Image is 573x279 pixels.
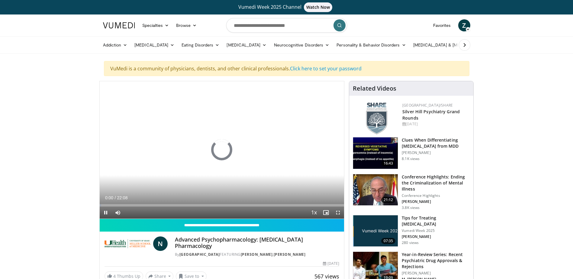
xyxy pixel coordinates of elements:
[117,195,127,200] span: 22:08
[402,215,470,227] h3: Tips for Treating [MEDICAL_DATA]
[353,215,398,247] img: f9e3f9ac-65e5-4687-ad3f-59c0a5c287bd.png.150x105_q85_crop-smart_upscale.png
[402,137,470,149] h3: Clues When Differentiating [MEDICAL_DATA] from MDD
[402,174,470,192] h3: Conference Highlights: Ending the Criminalization of Mental Illness
[153,236,168,251] a: N
[172,19,200,31] a: Browse
[320,207,332,219] button: Enable picture-in-picture mode
[353,137,470,169] a: 16:43 Clues When Differentiating [MEDICAL_DATA] from MDD [PERSON_NAME] 8.1K views
[381,238,396,244] span: 07:35
[112,207,124,219] button: Mute
[100,81,344,219] video-js: Video Player
[270,39,333,51] a: Neurocognitive Disorders
[402,156,420,161] p: 8.1K views
[366,103,387,134] img: f8aaeb6d-318f-4fcf-bd1d-54ce21f29e87.png.150x105_q85_autocrop_double_scale_upscale_version-0.2.png
[241,252,273,257] a: [PERSON_NAME]
[410,39,496,51] a: [MEDICAL_DATA] & [MEDICAL_DATA]
[353,174,470,210] a: 21:12 Conference Highlights: Ending the Criminalization of Mental Illness Conference Highlights [...
[430,19,455,31] a: Favorites
[402,234,470,239] p: [PERSON_NAME]
[402,193,470,198] p: Conference Highlights
[381,197,396,203] span: 21:12
[332,207,344,219] button: Fullscreen
[353,215,470,247] a: 07:35 Tips for Treating [MEDICAL_DATA] Vumedi Week 2025 [PERSON_NAME] 280 views
[402,228,470,233] p: Vumedi Week 2025
[458,19,470,31] a: Z
[381,160,396,166] span: 16:43
[175,236,339,249] h4: Advanced Psychopharmacology: [MEDICAL_DATA] Pharmacology
[402,205,420,210] p: 3.8K views
[323,261,339,266] div: [DATE]
[402,150,470,155] p: [PERSON_NAME]
[99,39,131,51] a: Addiction
[274,252,306,257] a: [PERSON_NAME]
[333,39,409,51] a: Personality & Behavior Disorders
[402,121,468,127] div: [DATE]
[113,273,116,279] span: 4
[115,195,116,200] span: /
[139,19,173,31] a: Specialties
[353,85,396,92] h4: Related Videos
[308,207,320,219] button: Playback Rate
[103,22,135,28] img: VuMedi Logo
[131,39,178,51] a: [MEDICAL_DATA]
[402,103,453,108] a: [GEOGRAPHIC_DATA]/SHARE
[402,109,460,121] a: Silver Hill Psychiatry Grand Rounds
[223,39,270,51] a: [MEDICAL_DATA]
[402,199,470,204] p: [PERSON_NAME]
[304,2,333,12] span: Watch Now
[100,207,112,219] button: Pause
[175,252,339,257] div: By FEATURING ,
[105,236,151,251] img: University of Miami
[402,240,419,245] p: 280 views
[105,195,113,200] span: 0:00
[226,18,347,33] input: Search topics, interventions
[290,65,362,72] a: Click here to set your password
[179,252,220,257] a: [GEOGRAPHIC_DATA]
[104,61,469,76] div: VuMedi is a community of physicians, dentists, and other clinical professionals.
[178,39,223,51] a: Eating Disorders
[100,204,344,207] div: Progress Bar
[353,174,398,206] img: 1419e6f0-d69a-482b-b3ae-1573189bf46e.150x105_q85_crop-smart_upscale.jpg
[104,2,469,12] a: Vumedi Week 2025 ChannelWatch Now
[353,137,398,169] img: a6520382-d332-4ed3-9891-ee688fa49237.150x105_q85_crop-smart_upscale.jpg
[402,252,470,270] h3: Year-in-Review Series: Recent Psychiatric Drug Approvals & Rejections
[402,271,470,276] p: [PERSON_NAME]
